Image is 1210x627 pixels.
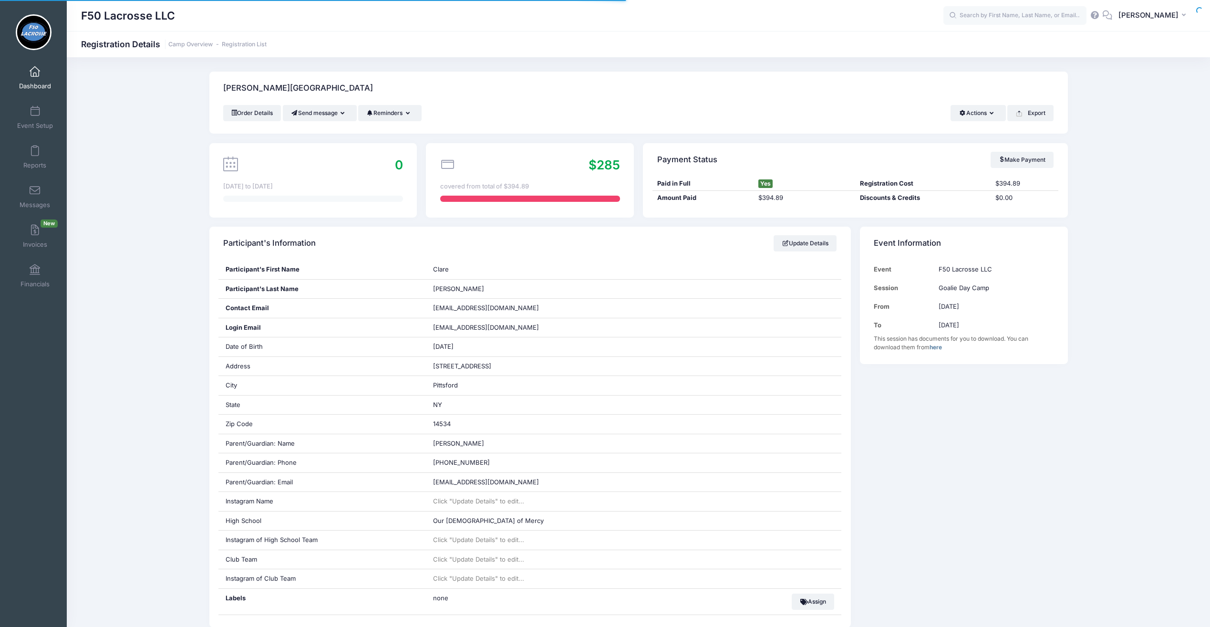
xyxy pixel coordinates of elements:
[991,179,1058,188] div: $394.89
[433,343,454,350] span: [DATE]
[433,517,544,524] span: Our [DEMOGRAPHIC_DATA] of Mercy
[657,146,717,173] h4: Payment Status
[12,259,58,293] a: Financials
[589,157,620,172] span: $285
[358,105,422,121] button: Reminders
[218,589,426,615] div: Labels
[951,105,1005,121] button: Actions
[41,219,58,228] span: New
[433,497,524,505] span: Click "Update Details" to edit...
[223,75,373,102] h4: [PERSON_NAME][GEOGRAPHIC_DATA]
[930,344,942,351] a: here
[23,161,46,169] span: Reports
[934,316,1054,334] td: [DATE]
[283,105,357,121] button: Send message
[17,122,53,130] span: Event Setup
[943,6,1086,25] input: Search by First Name, Last Name, or Email...
[12,219,58,253] a: InvoicesNew
[855,179,991,188] div: Registration Cost
[218,550,426,569] div: Club Team
[433,459,490,466] span: [PHONE_NUMBER]
[652,193,754,203] div: Amount Paid
[874,279,933,297] td: Session
[19,82,51,90] span: Dashboard
[758,179,773,188] span: Yes
[223,105,281,121] a: Order Details
[218,453,426,472] div: Parent/Guardian: Phone
[874,297,933,316] td: From
[81,5,175,27] h1: F50 Lacrosse LLC
[433,362,491,370] span: [STREET_ADDRESS]
[934,297,1054,316] td: [DATE]
[774,235,837,251] a: Update Details
[433,439,484,447] span: [PERSON_NAME]
[934,279,1054,297] td: Goalie Day Camp
[12,61,58,94] a: Dashboard
[23,240,47,249] span: Invoices
[168,41,213,48] a: Camp Overview
[433,401,442,408] span: NY
[218,396,426,415] div: State
[223,230,316,257] h4: Participant's Information
[874,334,1054,352] div: This session has documents for you to download. You can download them from
[218,357,426,376] div: Address
[395,157,403,172] span: 0
[218,415,426,434] div: Zip Code
[218,569,426,588] div: Instagram of Club Team
[433,323,552,333] span: [EMAIL_ADDRESS][DOMAIN_NAME]
[16,14,52,50] img: F50 Lacrosse LLC
[1118,10,1179,21] span: [PERSON_NAME]
[652,179,754,188] div: Paid in Full
[991,193,1058,203] div: $0.00
[433,381,458,389] span: Pittsford
[433,285,484,293] span: [PERSON_NAME]
[223,182,403,191] div: [DATE] to [DATE]
[81,39,267,49] h1: Registration Details
[218,280,426,299] div: Participant's Last Name
[218,531,426,550] div: Instagram of High School Team
[21,280,50,288] span: Financials
[218,260,426,279] div: Participant's First Name
[433,304,539,312] span: [EMAIL_ADDRESS][DOMAIN_NAME]
[433,555,524,563] span: Click "Update Details" to edit...
[218,299,426,318] div: Contact Email
[433,265,449,273] span: Clare
[433,478,539,486] span: [EMAIL_ADDRESS][DOMAIN_NAME]
[218,434,426,453] div: Parent/Guardian: Name
[934,260,1054,279] td: F50 Lacrosse LLC
[20,201,50,209] span: Messages
[433,575,524,582] span: Click "Update Details" to edit...
[218,512,426,531] div: High School
[218,318,426,337] div: Login Email
[792,594,834,610] button: Assign
[754,193,856,203] div: $394.89
[218,492,426,511] div: Instagram Name
[433,420,451,428] span: 14534
[874,316,933,334] td: To
[874,260,933,279] td: Event
[433,594,552,603] span: none
[1007,105,1054,121] button: Export
[433,536,524,543] span: Click "Update Details" to edit...
[12,180,58,213] a: Messages
[218,473,426,492] div: Parent/Guardian: Email
[218,337,426,356] div: Date of Birth
[991,152,1054,168] a: Make Payment
[874,230,941,257] h4: Event Information
[12,140,58,174] a: Reports
[440,182,620,191] div: covered from total of $394.89
[218,376,426,395] div: City
[12,101,58,134] a: Event Setup
[855,193,991,203] div: Discounts & Credits
[222,41,267,48] a: Registration List
[1112,5,1196,27] button: [PERSON_NAME]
